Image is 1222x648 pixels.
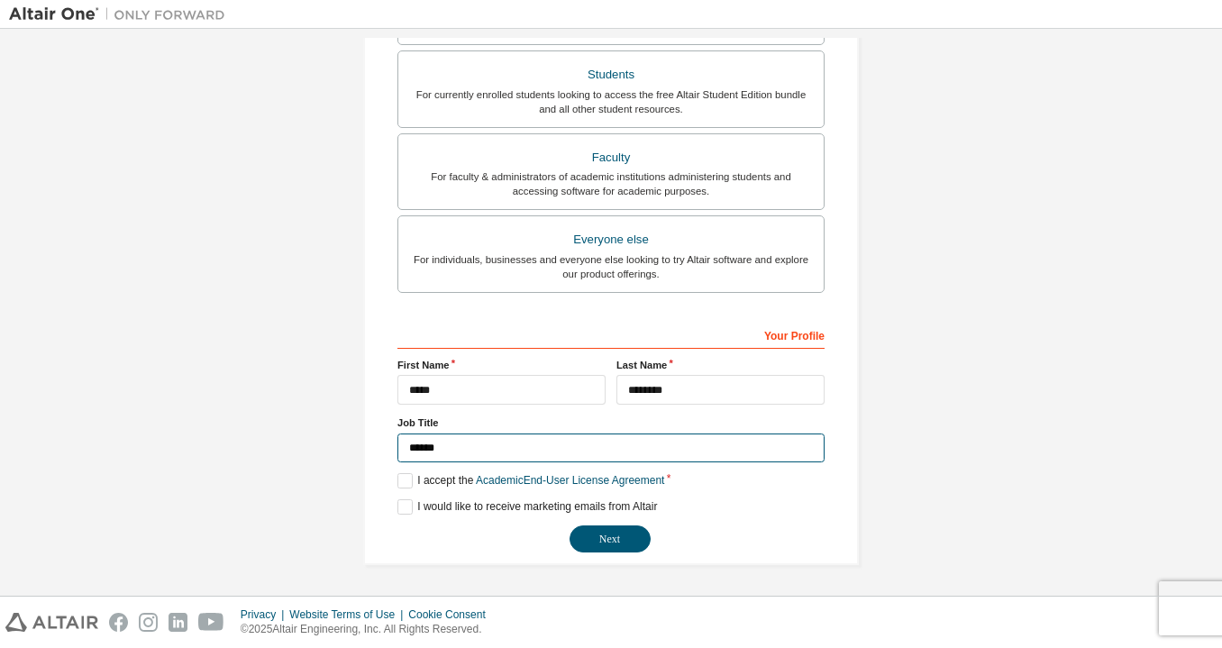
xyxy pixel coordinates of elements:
[241,607,289,622] div: Privacy
[409,169,813,198] div: For faculty & administrators of academic institutions administering students and accessing softwa...
[409,62,813,87] div: Students
[397,415,825,430] label: Job Title
[139,613,158,632] img: instagram.svg
[169,613,187,632] img: linkedin.svg
[397,358,606,372] label: First Name
[198,613,224,632] img: youtube.svg
[409,252,813,281] div: For individuals, businesses and everyone else looking to try Altair software and explore our prod...
[397,320,825,349] div: Your Profile
[616,358,825,372] label: Last Name
[397,499,657,515] label: I would like to receive marketing emails from Altair
[409,145,813,170] div: Faculty
[409,227,813,252] div: Everyone else
[409,87,813,116] div: For currently enrolled students looking to access the free Altair Student Edition bundle and all ...
[109,613,128,632] img: facebook.svg
[397,473,664,488] label: I accept the
[5,613,98,632] img: altair_logo.svg
[289,607,408,622] div: Website Terms of Use
[476,474,664,487] a: Academic End-User License Agreement
[570,525,651,552] button: Next
[408,607,496,622] div: Cookie Consent
[241,622,497,637] p: © 2025 Altair Engineering, Inc. All Rights Reserved.
[9,5,234,23] img: Altair One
